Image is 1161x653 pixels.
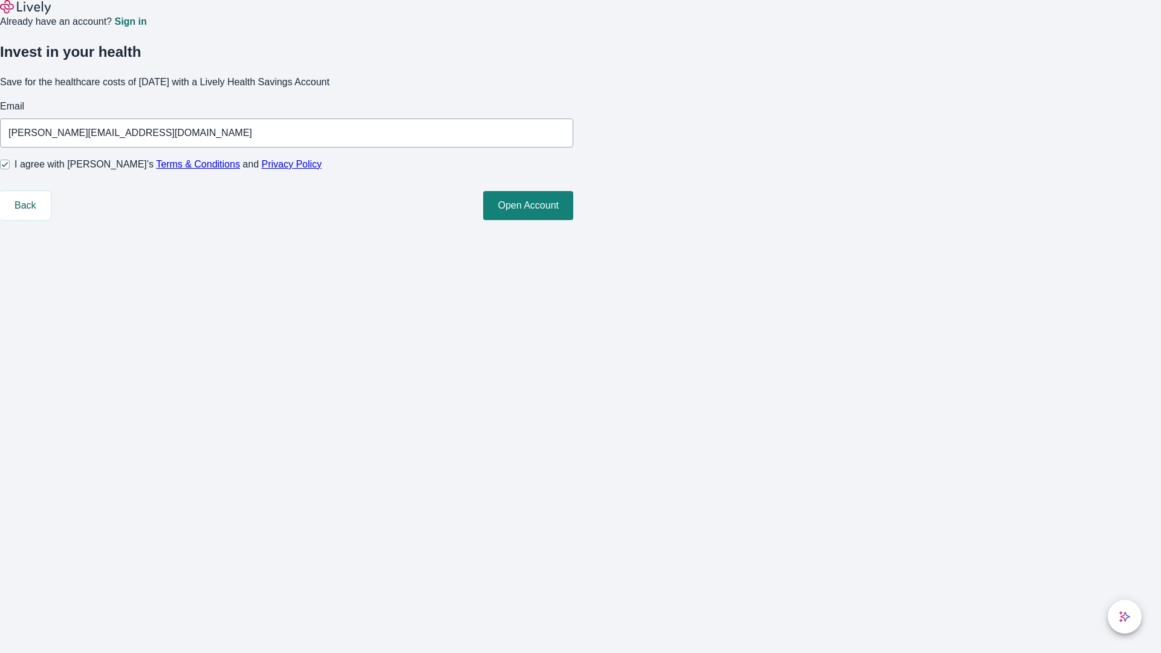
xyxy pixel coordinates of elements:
svg: Lively AI Assistant [1119,611,1131,623]
a: Privacy Policy [262,159,322,169]
span: I agree with [PERSON_NAME]’s and [15,157,322,172]
a: Terms & Conditions [156,159,240,169]
button: Open Account [483,191,573,220]
button: chat [1108,600,1142,634]
a: Sign in [114,17,146,27]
